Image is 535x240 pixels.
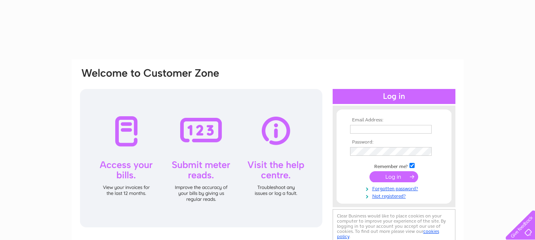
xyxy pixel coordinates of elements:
[350,184,440,192] a: Forgotten password?
[350,192,440,199] a: Not registered?
[369,171,418,182] input: Submit
[348,140,440,145] th: Password:
[337,229,439,239] a: cookies policy
[348,162,440,170] td: Remember me?
[348,117,440,123] th: Email Address:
